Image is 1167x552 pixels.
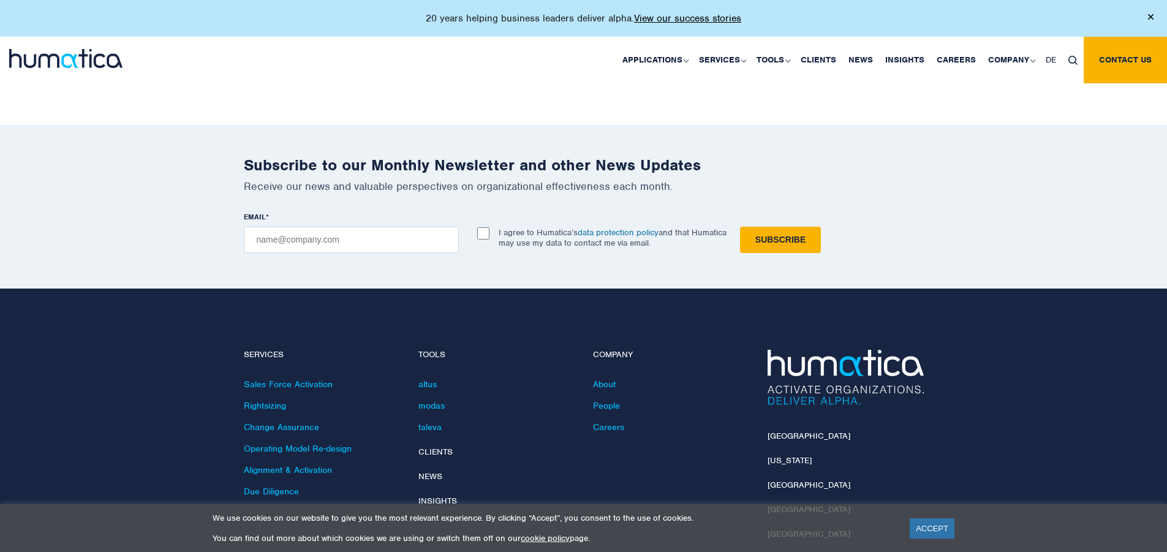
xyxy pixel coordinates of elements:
[634,12,741,25] a: View our success stories
[795,37,842,83] a: Clients
[910,518,954,539] a: ACCEPT
[244,443,352,454] a: Operating Model Re-design
[616,37,693,83] a: Applications
[418,350,575,360] h4: Tools
[213,513,894,523] p: We use cookies on our website to give you the most relevant experience. By clicking “Accept”, you...
[750,37,795,83] a: Tools
[593,400,620,411] a: People
[213,533,894,543] p: You can find out more about which cookies we are using or switch them off on our page.
[768,350,924,405] img: Humatica
[879,37,931,83] a: Insights
[578,227,659,238] a: data protection policy
[244,379,333,390] a: Sales Force Activation
[244,350,400,360] h4: Services
[982,37,1040,83] a: Company
[693,37,750,83] a: Services
[1046,55,1056,65] span: DE
[931,37,982,83] a: Careers
[244,422,319,433] a: Change Assurance
[418,422,442,433] a: taleva
[244,400,286,411] a: Rightsizing
[9,49,123,68] img: logo
[593,379,616,390] a: About
[477,227,489,240] input: I agree to Humatica’sdata protection policyand that Humatica may use my data to contact me via em...
[1040,37,1062,83] a: DE
[593,422,624,433] a: Careers
[244,227,459,253] input: name@company.com
[1068,56,1078,65] img: search_icon
[426,12,741,25] p: 20 years helping business leaders deliver alpha.
[1084,37,1167,83] a: Contact us
[418,400,445,411] a: modas
[418,447,453,457] a: Clients
[418,379,437,390] a: altus
[244,212,266,222] span: EMAIL
[842,37,879,83] a: News
[593,350,749,360] h4: Company
[244,486,299,497] a: Due Diligence
[768,455,812,466] a: [US_STATE]
[521,533,570,543] a: cookie policy
[768,480,850,490] a: [GEOGRAPHIC_DATA]
[244,464,332,475] a: Alignment & Activation
[418,496,457,506] a: Insights
[740,227,821,253] input: Subscribe
[244,156,924,175] h2: Subscribe to our Monthly Newsletter and other News Updates
[768,431,850,441] a: [GEOGRAPHIC_DATA]
[418,471,442,482] a: News
[244,180,924,193] p: Receive our news and valuable perspectives on organizational effectiveness each month.
[499,227,727,248] p: I agree to Humatica’s and that Humatica may use my data to contact me via email.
